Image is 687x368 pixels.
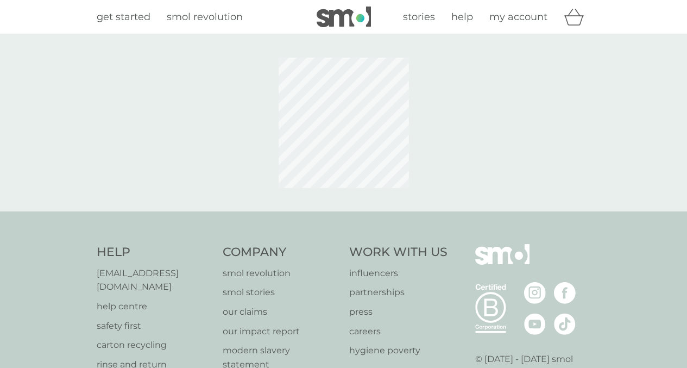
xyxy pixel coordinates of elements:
[349,305,448,319] a: press
[554,313,576,335] img: visit the smol Tiktok page
[167,11,243,23] span: smol revolution
[317,7,371,27] img: smol
[451,11,473,23] span: help
[349,285,448,300] a: partnerships
[489,9,547,25] a: my account
[223,244,338,261] h4: Company
[223,285,338,300] a: smol stories
[349,325,448,339] a: careers
[97,300,212,314] a: help centre
[97,11,150,23] span: get started
[403,9,435,25] a: stories
[524,313,546,335] img: visit the smol Youtube page
[97,266,212,294] a: [EMAIL_ADDRESS][DOMAIN_NAME]
[349,344,448,358] a: hygiene poverty
[403,11,435,23] span: stories
[349,266,448,280] a: influencers
[489,11,547,23] span: my account
[524,282,546,304] img: visit the smol Instagram page
[167,9,243,25] a: smol revolution
[97,319,212,333] a: safety first
[223,305,338,319] a: our claims
[564,6,591,28] div: basket
[97,338,212,352] a: carton recycling
[223,266,338,280] a: smol revolution
[349,244,448,261] h4: Work With Us
[97,9,150,25] a: get started
[451,9,473,25] a: help
[475,244,530,281] img: smol
[97,244,212,261] h4: Help
[554,282,576,304] img: visit the smol Facebook page
[223,325,338,339] a: our impact report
